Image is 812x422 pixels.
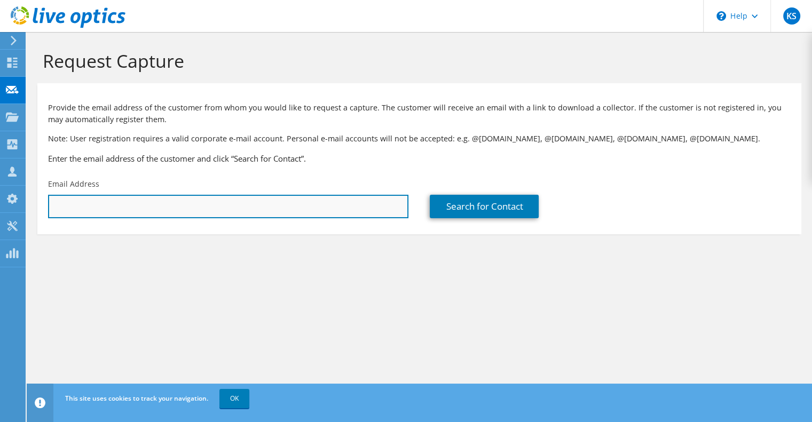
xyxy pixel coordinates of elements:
label: Email Address [48,179,99,189]
span: This site uses cookies to track your navigation. [65,394,208,403]
a: Search for Contact [430,195,539,218]
svg: \n [716,11,726,21]
p: Provide the email address of the customer from whom you would like to request a capture. The cust... [48,102,791,125]
a: OK [219,389,249,408]
p: Note: User registration requires a valid corporate e-mail account. Personal e-mail accounts will ... [48,133,791,145]
span: KS [783,7,800,25]
h3: Enter the email address of the customer and click “Search for Contact”. [48,153,791,164]
h1: Request Capture [43,50,791,72]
